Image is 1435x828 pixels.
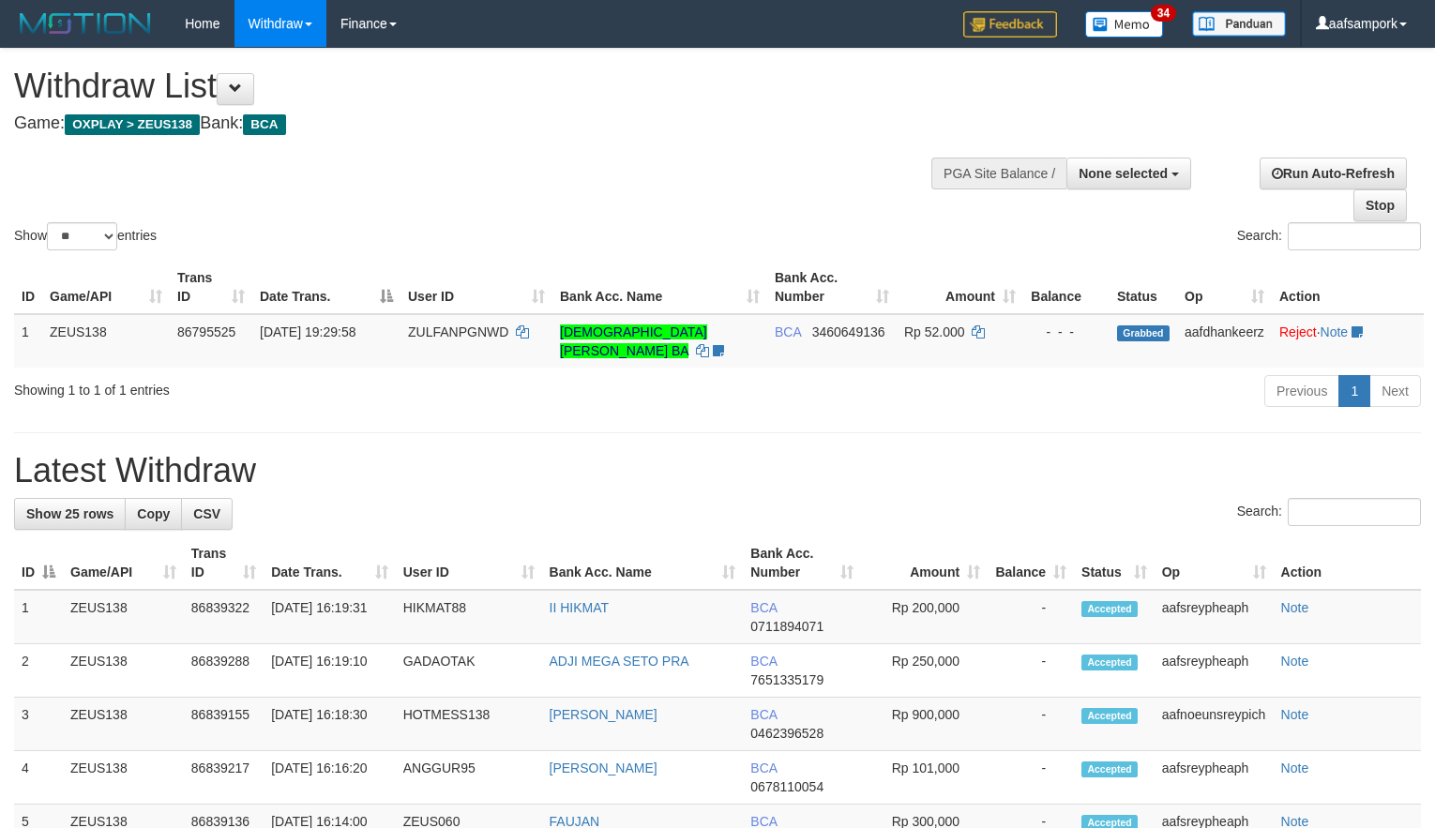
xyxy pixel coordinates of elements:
[63,751,184,805] td: ZEUS138
[63,536,184,590] th: Game/API: activate to sort column ascending
[181,498,233,530] a: CSV
[861,698,989,751] td: Rp 900,000
[14,114,938,133] h4: Game: Bank:
[42,261,170,314] th: Game/API: activate to sort column ascending
[47,222,117,250] select: Showentries
[1369,375,1421,407] a: Next
[184,590,264,644] td: 86839322
[550,760,657,775] a: [PERSON_NAME]
[1155,644,1274,698] td: aafsreypheaph
[125,498,182,530] a: Copy
[1281,600,1309,615] a: Note
[1281,654,1309,669] a: Note
[396,536,542,590] th: User ID: activate to sort column ascending
[1110,261,1177,314] th: Status
[396,590,542,644] td: HIKMAT88
[14,9,157,38] img: MOTION_logo.png
[26,506,113,521] span: Show 25 rows
[904,324,965,339] span: Rp 52.000
[931,158,1066,189] div: PGA Site Balance /
[1117,325,1170,341] span: Grabbed
[988,644,1074,698] td: -
[14,698,63,751] td: 3
[1177,261,1272,314] th: Op: activate to sort column ascending
[1288,222,1421,250] input: Search:
[396,644,542,698] td: GADAOTAK
[1237,498,1421,526] label: Search:
[1081,655,1138,670] span: Accepted
[396,751,542,805] td: ANGGUR95
[963,11,1057,38] img: Feedback.jpg
[14,644,63,698] td: 2
[184,698,264,751] td: 86839155
[170,261,252,314] th: Trans ID: activate to sort column ascending
[550,707,657,722] a: [PERSON_NAME]
[988,590,1074,644] td: -
[14,68,938,105] h1: Withdraw List
[560,324,707,358] a: [DEMOGRAPHIC_DATA][PERSON_NAME] BA
[1085,11,1164,38] img: Button%20Memo.svg
[542,536,744,590] th: Bank Acc. Name: activate to sort column ascending
[14,261,42,314] th: ID
[63,590,184,644] td: ZEUS138
[1192,11,1286,37] img: panduan.png
[1177,314,1272,368] td: aafdhankeerz
[260,324,355,339] span: [DATE] 19:29:58
[408,324,508,339] span: ZULFANPGNWD
[193,506,220,521] span: CSV
[63,698,184,751] td: ZEUS138
[1155,536,1274,590] th: Op: activate to sort column ascending
[1338,375,1370,407] a: 1
[1321,324,1349,339] a: Note
[63,644,184,698] td: ZEUS138
[1264,375,1339,407] a: Previous
[177,324,235,339] span: 86795525
[396,698,542,751] td: HOTMESS138
[1155,751,1274,805] td: aafsreypheaph
[14,751,63,805] td: 4
[264,590,396,644] td: [DATE] 16:19:31
[1353,189,1407,221] a: Stop
[1272,261,1424,314] th: Action
[264,698,396,751] td: [DATE] 16:18:30
[1079,166,1168,181] span: None selected
[1281,760,1309,775] a: Note
[988,536,1074,590] th: Balance: activate to sort column ascending
[1288,498,1421,526] input: Search:
[750,760,777,775] span: BCA
[65,114,200,135] span: OXPLAY > ZEUS138
[861,590,989,644] td: Rp 200,000
[184,644,264,698] td: 86839288
[750,654,777,669] span: BCA
[552,261,767,314] th: Bank Acc. Name: activate to sort column ascending
[897,261,1023,314] th: Amount: activate to sort column ascending
[861,751,989,805] td: Rp 101,000
[137,506,170,521] span: Copy
[1274,536,1421,590] th: Action
[14,373,584,399] div: Showing 1 to 1 of 1 entries
[1031,323,1102,341] div: - - -
[14,314,42,368] td: 1
[1279,324,1317,339] a: Reject
[550,600,610,615] a: II HIKMAT
[861,644,989,698] td: Rp 250,000
[14,498,126,530] a: Show 25 rows
[1237,222,1421,250] label: Search:
[750,600,777,615] span: BCA
[1066,158,1191,189] button: None selected
[988,698,1074,751] td: -
[775,324,801,339] span: BCA
[767,261,897,314] th: Bank Acc. Number: activate to sort column ascending
[400,261,552,314] th: User ID: activate to sort column ascending
[252,261,400,314] th: Date Trans.: activate to sort column descending
[1074,536,1155,590] th: Status: activate to sort column ascending
[750,672,823,687] span: Copy 7651335179 to clipboard
[1151,5,1176,22] span: 34
[14,222,157,250] label: Show entries
[1272,314,1424,368] td: ·
[264,644,396,698] td: [DATE] 16:19:10
[1081,708,1138,724] span: Accepted
[750,707,777,722] span: BCA
[14,536,63,590] th: ID: activate to sort column descending
[14,590,63,644] td: 1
